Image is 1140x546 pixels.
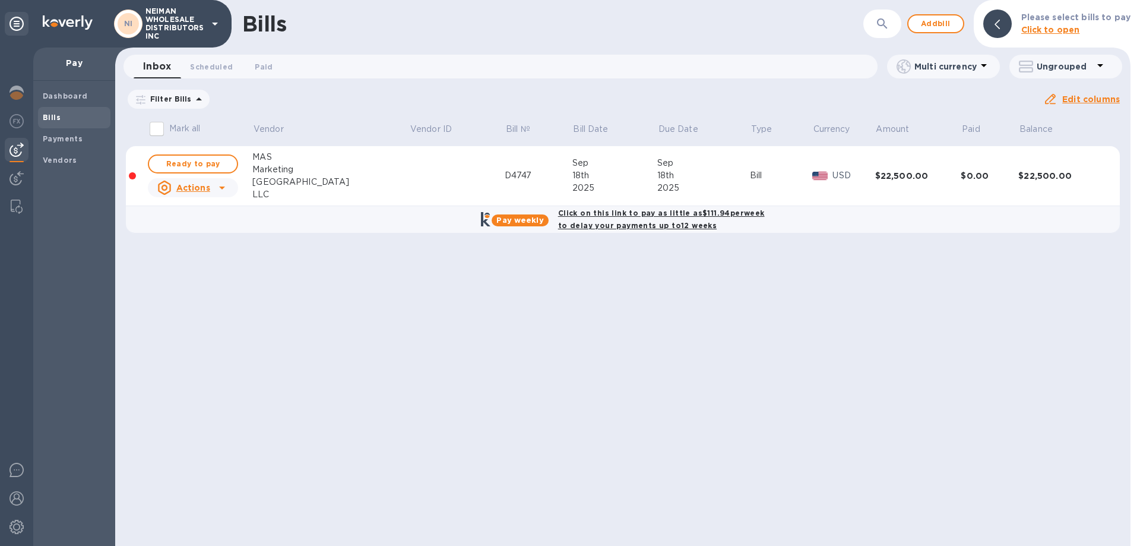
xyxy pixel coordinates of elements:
[658,123,714,135] span: Due Date
[9,114,24,128] img: Foreign exchange
[252,176,409,188] div: [GEOGRAPHIC_DATA]
[43,57,106,69] p: Pay
[43,156,77,165] b: Vendors
[242,11,286,36] h1: Bills
[751,123,788,135] span: Type
[876,123,924,135] span: Amount
[573,123,608,135] p: Bill Date
[5,12,28,36] div: Unpin categories
[410,123,452,135] p: Vendor ID
[148,154,238,173] button: Ready to pay
[1062,94,1120,104] u: Edit columns
[254,123,284,135] p: Vendor
[410,123,467,135] span: Vendor ID
[962,123,980,135] p: Paid
[1021,12,1130,22] b: Please select bills to pay
[43,15,93,30] img: Logo
[43,134,83,143] b: Payments
[961,170,1018,182] div: $0.00
[1019,123,1068,135] span: Balance
[190,61,233,73] span: Scheduled
[832,169,875,182] p: USD
[657,169,750,182] div: 18th
[43,113,61,122] b: Bills
[657,157,750,169] div: Sep
[572,157,657,169] div: Sep
[962,123,996,135] span: Paid
[43,91,88,100] b: Dashboard
[1037,61,1093,72] p: Ungrouped
[875,170,961,182] div: $22,500.00
[750,169,812,182] div: Bill
[1021,25,1080,34] b: Click to open
[876,123,909,135] p: Amount
[252,151,409,163] div: MAS
[572,169,657,182] div: 18th
[812,172,828,180] img: USD
[124,19,133,28] b: NI
[505,169,572,182] div: D4747
[558,209,765,230] b: Click on this link to pay as little as $111.94 per week to delay your payments up to 12 weeks
[255,61,273,73] span: Paid
[813,123,850,135] p: Currency
[658,123,698,135] p: Due Date
[918,17,954,31] span: Add bill
[169,122,200,135] p: Mark all
[506,123,546,135] span: Bill №
[572,182,657,194] div: 2025
[252,163,409,176] div: Marketing
[252,188,409,201] div: LLC
[751,123,772,135] p: Type
[145,7,205,40] p: NEIMAN WHOLESALE DISTRIBUTORS INC
[254,123,299,135] span: Vendor
[159,157,227,171] span: Ready to pay
[573,123,623,135] span: Bill Date
[907,14,964,33] button: Addbill
[914,61,977,72] p: Multi currency
[496,216,543,225] b: Pay weekly
[1018,170,1104,182] div: $22,500.00
[657,182,750,194] div: 2025
[145,94,192,104] p: Filter Bills
[506,123,530,135] p: Bill №
[1019,123,1053,135] p: Balance
[143,58,171,75] span: Inbox
[176,183,210,192] u: Actions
